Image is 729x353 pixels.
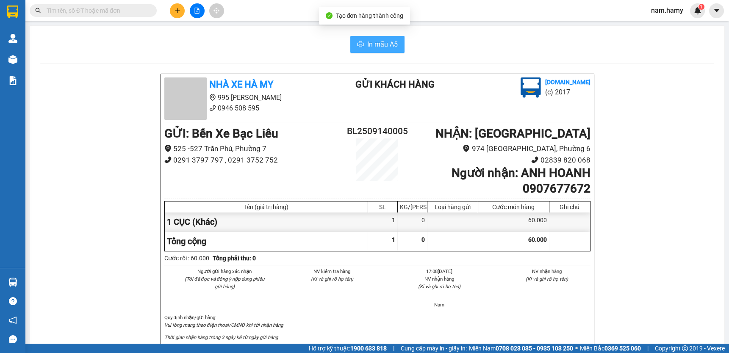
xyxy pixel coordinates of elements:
[350,36,405,53] button: printerIn mẫu A5
[167,236,206,246] span: Tổng cộng
[647,344,649,353] span: |
[396,301,483,309] li: Nam
[392,236,395,243] span: 1
[8,55,17,64] img: warehouse-icon
[164,322,283,328] i: Vui lòng mang theo điện thoại/CMND khi tới nhận hàng
[503,268,590,275] li: NV nhận hàng
[350,345,387,352] strong: 1900 633 818
[311,276,353,282] i: (Kí và ghi rõ họ tên)
[167,204,366,210] div: Tên (giá trị hàng)
[575,347,578,350] span: ⚪️
[4,29,161,40] li: 0946 508 595
[342,124,413,138] h2: BL2509140005
[164,154,342,166] li: 0291 3797 797 , 0291 3752 752
[35,8,41,14] span: search
[49,31,55,38] span: phone
[713,7,721,14] span: caret-down
[413,154,590,166] li: 02839 820 068
[164,127,278,141] b: GỬI : Bến Xe Bạc Liêu
[326,12,333,19] span: check-circle
[4,19,161,29] li: 995 [PERSON_NAME]
[435,127,590,141] b: NHẬN : [GEOGRAPHIC_DATA]
[604,345,641,352] strong: 0369 525 060
[209,105,216,111] span: phone
[209,79,273,90] b: Nhà Xe Hà My
[209,3,224,18] button: aim
[164,103,322,113] li: 0946 508 595
[190,3,205,18] button: file-add
[694,7,701,14] img: icon-new-feature
[398,212,427,232] div: 0
[552,204,588,210] div: Ghi chú
[478,212,549,232] div: 60.000
[164,156,172,163] span: phone
[164,334,278,340] i: Thời gian nhận hàng tròng 3 ngày kể từ ngày gửi hàng
[355,79,435,90] b: Gửi khách hàng
[9,316,17,324] span: notification
[8,34,17,43] img: warehouse-icon
[393,344,394,353] span: |
[421,236,425,243] span: 0
[164,254,209,263] div: Cước rồi : 60.000
[580,344,641,353] span: Miền Bắc
[545,79,590,85] b: [DOMAIN_NAME]
[165,212,368,232] div: 1 CỤC (Khác)
[213,8,219,14] span: aim
[709,3,724,18] button: caret-down
[700,4,703,10] span: 1
[185,276,264,290] i: (Tôi đã đọc và đồng ý nộp dung phiếu gửi hàng)
[170,3,185,18] button: plus
[531,156,538,163] span: phone
[175,8,180,14] span: plus
[699,4,704,10] sup: 1
[370,204,395,210] div: SL
[9,335,17,343] span: message
[49,6,113,16] b: Nhà Xe Hà My
[164,92,322,103] li: 995 [PERSON_NAME]
[194,8,200,14] span: file-add
[7,6,18,18] img: logo-vxr
[367,39,398,50] span: In mẫu A5
[309,344,387,353] span: Hỗ trợ kỹ thuật:
[463,145,470,152] span: environment
[413,143,590,154] li: 974 [GEOGRAPHIC_DATA], Phường 6
[8,278,17,287] img: warehouse-icon
[209,94,216,101] span: environment
[9,297,17,305] span: question-circle
[430,204,476,210] div: Loại hàng gửi
[49,20,55,27] span: environment
[357,41,364,49] span: printer
[496,345,573,352] strong: 0708 023 035 - 0935 103 250
[528,236,547,243] span: 60.000
[644,5,690,16] span: nam.hamy
[401,344,467,353] span: Cung cấp máy in - giấy in:
[336,12,404,19] span: Tạo đơn hàng thành công
[418,284,460,290] i: (Kí và ghi rõ họ tên)
[4,53,118,67] b: GỬI : Bến Xe Bạc Liêu
[400,204,425,210] div: KG/[PERSON_NAME]
[396,268,483,275] li: 17:08[DATE]
[396,275,483,283] li: NV nhận hàng
[526,276,568,282] i: (Kí và ghi rõ họ tên)
[469,344,573,353] span: Miền Nam
[164,143,342,154] li: 525 -527 Trần Phú, Phường 7
[545,87,590,97] li: (c) 2017
[213,255,256,262] b: Tổng phải thu: 0
[521,77,541,98] img: logo.jpg
[368,212,398,232] div: 1
[181,268,269,275] li: Người gửi hàng xác nhận
[480,204,547,210] div: Cước món hàng
[47,6,147,15] input: Tìm tên, số ĐT hoặc mã đơn
[164,145,172,152] span: environment
[682,345,688,351] span: copyright
[288,268,376,275] li: NV kiểm tra hàng
[451,166,590,195] b: Người nhận : ANH HOANH 0907677672
[8,76,17,85] img: solution-icon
